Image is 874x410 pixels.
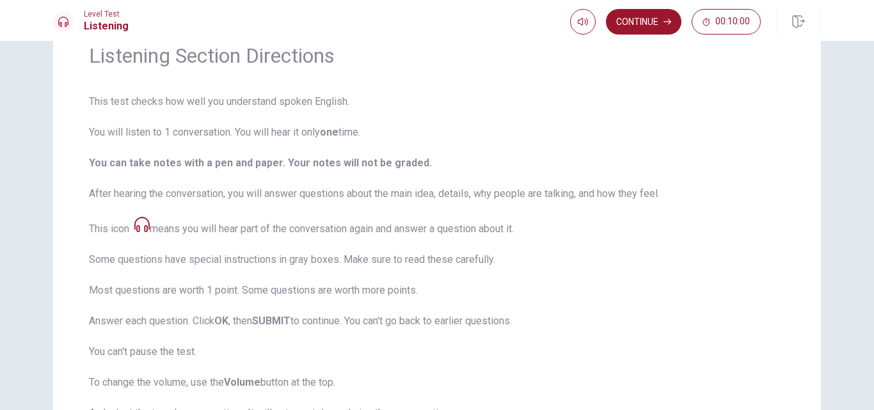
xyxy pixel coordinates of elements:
span: 00:10:00 [715,17,750,27]
strong: OK [214,315,228,327]
h1: Listening Section Directions [89,43,785,68]
h1: Listening [84,19,129,34]
button: Continue [606,9,681,35]
strong: SUBMIT [252,315,290,327]
b: You can take notes with a pen and paper. Your notes will not be graded. [89,157,432,169]
strong: Volume [224,376,260,388]
span: Level Test [84,10,129,19]
button: 00:10:00 [692,9,761,35]
strong: one [320,126,338,138]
